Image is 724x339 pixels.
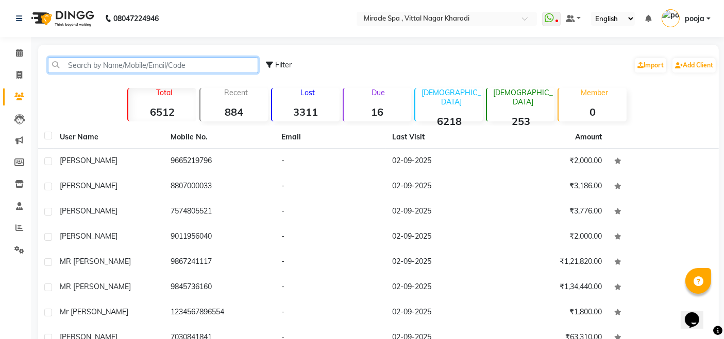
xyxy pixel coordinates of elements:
p: Lost [276,88,340,97]
td: 9845736160 [164,275,275,300]
a: Add Client [672,58,716,73]
span: [PERSON_NAME] [60,206,117,216]
span: MR [PERSON_NAME] [60,257,131,266]
td: - [275,149,386,174]
td: 02-09-2025 [386,250,497,275]
span: [PERSON_NAME] [60,156,117,165]
span: [PERSON_NAME] [60,181,117,190]
td: ₹2,000.00 [497,225,608,250]
span: mr [PERSON_NAME] [60,307,128,316]
td: 02-09-2025 [386,300,497,326]
th: Last Visit [386,126,497,149]
p: [DEMOGRAPHIC_DATA] [419,88,483,106]
td: ₹3,776.00 [497,200,608,225]
td: ₹2,000.00 [497,149,608,174]
iframe: chat widget [681,298,714,329]
td: 02-09-2025 [386,275,497,300]
p: Member [563,88,626,97]
td: 8807000033 [164,174,275,200]
th: User Name [54,126,164,149]
td: 02-09-2025 [386,225,497,250]
strong: 0 [559,105,626,118]
strong: 884 [200,105,268,118]
td: 02-09-2025 [386,200,497,225]
img: pooja [662,9,680,27]
td: - [275,174,386,200]
strong: 16 [344,105,411,118]
span: pooja [685,13,704,24]
td: ₹3,186.00 [497,174,608,200]
span: MR [PERSON_NAME] [60,282,131,291]
th: Email [275,126,386,149]
b: 08047224946 [113,4,159,33]
td: - [275,300,386,326]
span: Filter [275,60,292,69]
th: Mobile No. [164,126,275,149]
td: 9867241117 [164,250,275,275]
td: - [275,250,386,275]
td: ₹1,800.00 [497,300,608,326]
input: Search by Name/Mobile/Email/Code [48,57,258,73]
p: Due [346,88,411,97]
a: Import [635,58,666,73]
td: - [275,275,386,300]
p: Total [132,88,196,97]
td: 7574805521 [164,200,275,225]
td: - [275,200,386,225]
td: 02-09-2025 [386,174,497,200]
strong: 253 [487,115,554,128]
td: - [275,225,386,250]
td: ₹1,21,820.00 [497,250,608,275]
p: Recent [205,88,268,97]
td: 02-09-2025 [386,149,497,174]
td: 9665219796 [164,149,275,174]
strong: 6512 [128,105,196,118]
td: 1234567896554 [164,300,275,326]
th: Amount [569,126,608,149]
strong: 6218 [415,115,483,128]
span: [PERSON_NAME] [60,231,117,241]
img: logo [26,4,97,33]
td: 9011956040 [164,225,275,250]
td: ₹1,34,440.00 [497,275,608,300]
p: [DEMOGRAPHIC_DATA] [491,88,554,106]
strong: 3311 [272,105,340,118]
